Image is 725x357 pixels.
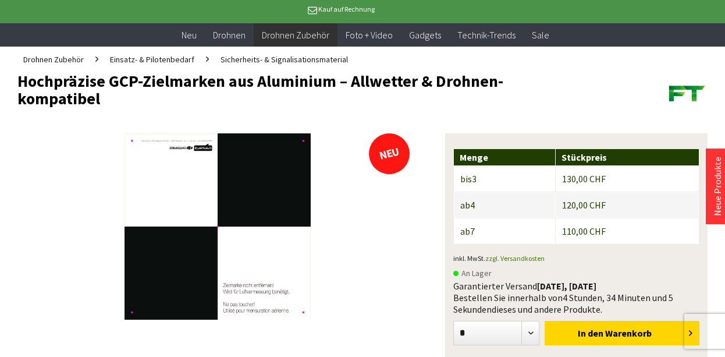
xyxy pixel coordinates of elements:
[205,23,254,47] a: Drohnen
[110,54,194,65] span: Einsatz- & Pilotenbedarf
[453,292,673,315] span: 4 Stunden, 34 Minuten und 5 Sekunden
[409,29,441,41] span: Gadgets
[17,47,90,72] a: Drohnen Zubehör
[182,29,197,41] span: Neu
[556,149,699,165] th: Stückpreis
[472,173,477,185] span: 3
[470,225,475,237] span: 7
[605,327,652,339] span: Warenkorb
[470,199,475,211] span: 4
[337,23,401,47] a: Foto + Video
[532,29,549,41] span: Sale
[213,29,246,41] span: Drohnen
[556,166,699,192] td: 130,00 CHF
[346,29,393,41] span: Foto + Video
[401,23,449,47] a: Gadgets
[454,218,555,244] td: ab
[17,72,570,107] h1: Hochpräzise GCP-Zielmarken aus Aluminium – Allwetter & Drohnen-kompatibel
[457,29,516,41] span: Technik-Trends
[23,54,84,65] span: Drohnen Zubehör
[537,280,596,292] b: [DATE], [DATE]
[221,54,348,65] span: Sicherheits- & Signalisationsmaterial
[485,254,545,263] a: zzgl. Versandkosten
[454,192,555,218] td: ab
[453,266,492,280] span: An Lager
[454,166,555,192] td: bis
[454,149,555,165] th: Menge
[262,29,329,41] span: Drohnen Zubehör
[125,133,311,320] img: Hochpräzise GCP-Zielmarken aus Aluminium – Allwetter & Drohnen-kompatibel
[556,192,699,218] td: 120,00 CHF
[449,23,524,47] a: Technik-Trends
[524,23,557,47] a: Sale
[453,252,699,266] p: inkl. MwSt.
[173,23,205,47] a: Neu
[712,157,723,216] a: Neue Produkte
[545,321,699,345] button: In den Warenkorb
[254,23,337,47] a: Drohnen Zubehör
[578,327,603,339] span: In den
[104,47,200,72] a: Einsatz- & Pilotenbedarf
[667,72,708,113] img: Futuretrends
[215,47,354,72] a: Sicherheits- & Signalisationsmaterial
[453,280,699,315] div: Garantierter Versand Bestellen Sie innerhalb von dieses und andere Produkte.
[556,218,699,244] td: 110,00 CHF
